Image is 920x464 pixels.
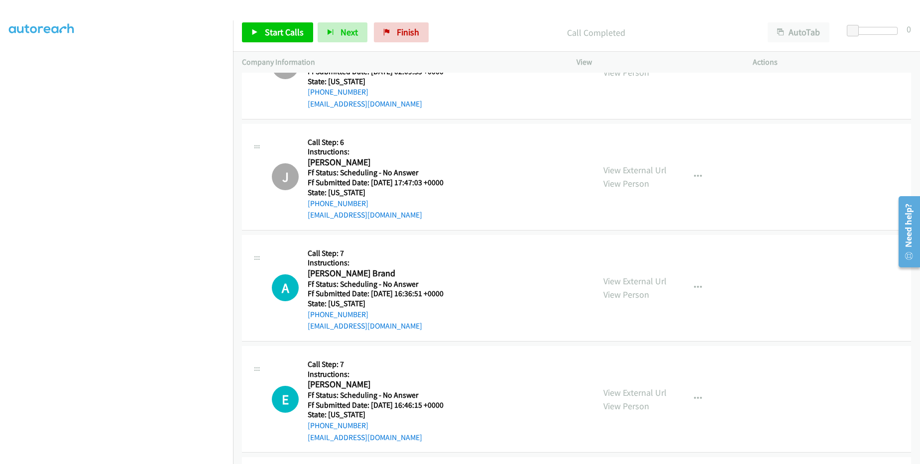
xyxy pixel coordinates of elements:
button: AutoTab [768,22,829,42]
a: [PHONE_NUMBER] [308,199,368,208]
h5: State: [US_STATE] [308,410,444,420]
h5: Ff Status: Scheduling - No Answer [308,390,444,400]
h5: Instructions: [308,147,444,157]
div: 0 [907,22,911,36]
span: Next [341,26,358,38]
h5: Instructions: [308,258,444,268]
a: Start Calls [242,22,313,42]
h2: [PERSON_NAME] [308,379,444,390]
h5: Call Step: 7 [308,359,444,369]
h5: Call Step: 6 [308,137,444,147]
a: View Person [603,178,649,189]
h2: [PERSON_NAME] [308,157,444,168]
a: [EMAIL_ADDRESS][DOMAIN_NAME] [308,99,422,109]
a: [PHONE_NUMBER] [308,310,368,319]
div: The call is yet to be attempted [272,386,299,413]
a: [EMAIL_ADDRESS][DOMAIN_NAME] [308,210,422,220]
h1: J [272,163,299,190]
a: View Person [603,67,649,78]
a: [EMAIL_ADDRESS][DOMAIN_NAME] [308,433,422,442]
h5: Ff Status: Scheduling - No Answer [308,168,444,178]
h5: Instructions: [308,369,444,379]
iframe: Resource Center [891,192,920,271]
h5: Ff Status: Scheduling - No Answer [308,279,444,289]
h5: Ff Submitted Date: [DATE] 16:46:15 +0000 [308,400,444,410]
a: View External Url [603,387,667,398]
p: Company Information [242,56,559,68]
span: Start Calls [265,26,304,38]
h5: Ff Submitted Date: [DATE] 17:47:03 +0000 [308,178,444,188]
h2: [PERSON_NAME] Brand [308,268,444,279]
a: [PHONE_NUMBER] [308,421,368,430]
p: View [576,56,735,68]
span: Finish [397,26,419,38]
h5: Ff Submitted Date: [DATE] 16:36:51 +0000 [308,289,444,299]
a: Finish [374,22,429,42]
h1: A [272,274,299,301]
p: Actions [753,56,911,68]
div: The call is yet to be attempted [272,274,299,301]
div: Delay between calls (in seconds) [852,27,898,35]
h5: State: [US_STATE] [308,299,444,309]
p: Call Completed [442,26,750,39]
a: View External Url [603,164,667,176]
a: View Person [603,289,649,300]
a: View Person [603,400,649,412]
h5: State: [US_STATE] [308,188,444,198]
div: The call has been skipped [272,163,299,190]
h1: E [272,386,299,413]
a: [EMAIL_ADDRESS][DOMAIN_NAME] [308,321,422,331]
button: Next [318,22,367,42]
a: [PHONE_NUMBER] [308,87,368,97]
a: View External Url [603,275,667,287]
h5: Call Step: 7 [308,248,444,258]
h5: State: [US_STATE] [308,77,444,87]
